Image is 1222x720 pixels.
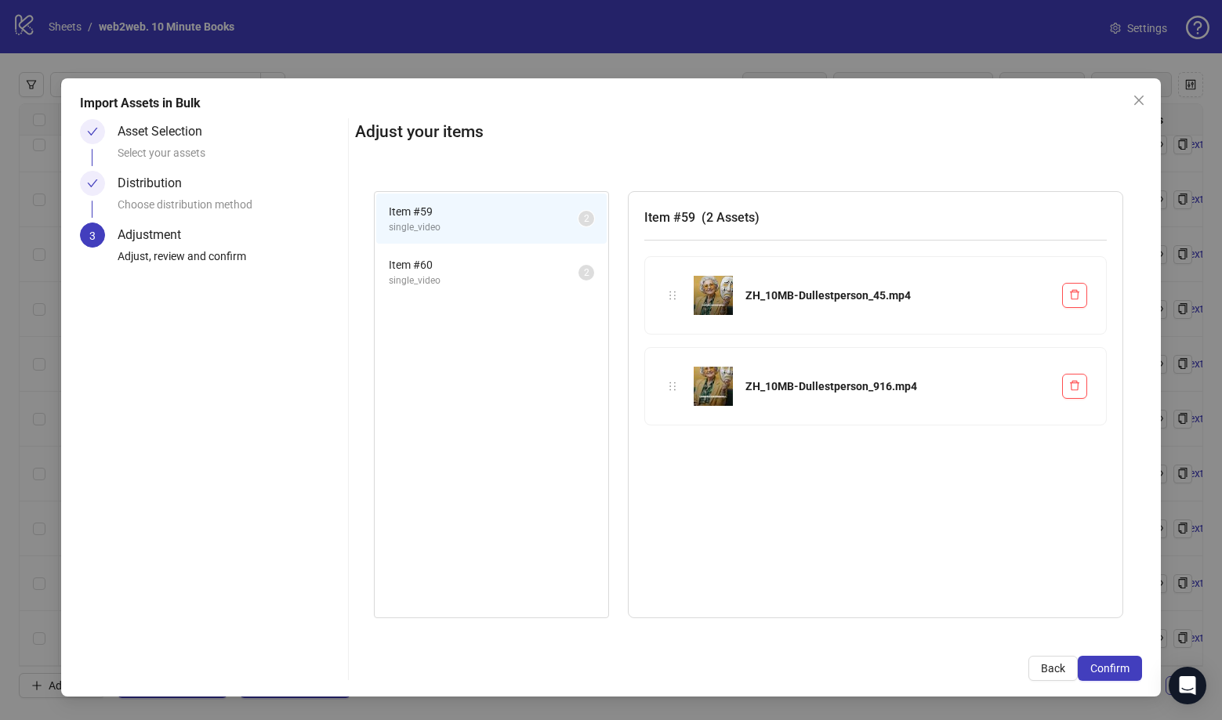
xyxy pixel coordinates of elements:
button: Delete [1062,374,1087,399]
span: check [87,178,98,189]
div: Import Assets in Bulk [80,94,1142,113]
div: Distribution [118,171,194,196]
span: Back [1041,662,1065,675]
span: single_video [389,220,578,235]
span: close [1133,94,1145,107]
span: 2 [584,213,589,224]
span: ( 2 Assets ) [702,210,760,225]
span: holder [667,290,678,301]
h2: Adjust your items [355,119,1142,145]
div: ZH_10MB-Dullestperson_916.mp4 [745,378,1050,395]
img: ZH_10MB-Dullestperson_45.mp4 [694,276,733,315]
span: Confirm [1090,662,1130,675]
span: holder [667,381,678,392]
img: ZH_10MB-Dullestperson_916.mp4 [694,367,733,406]
div: ZH_10MB-Dullestperson_45.mp4 [745,287,1050,304]
sup: 2 [578,265,594,280]
span: check [87,126,98,137]
div: holder [664,287,681,304]
div: holder [664,378,681,395]
button: Back [1028,656,1078,681]
div: Open Intercom Messenger [1169,667,1206,704]
sup: 2 [578,211,594,226]
div: Asset Selection [118,119,215,144]
button: Close [1126,88,1151,113]
div: Adjust, review and confirm [118,248,343,274]
span: single_video [389,273,578,288]
span: delete [1069,380,1080,391]
span: 3 [89,230,96,242]
span: 2 [584,267,589,278]
h3: Item # 59 [644,208,1107,227]
span: Item # 60 [389,256,578,273]
button: Confirm [1078,656,1142,681]
div: Choose distribution method [118,196,343,223]
span: Item # 59 [389,203,578,220]
span: delete [1069,289,1080,300]
button: Delete [1062,283,1087,308]
div: Select your assets [118,144,343,171]
div: Adjustment [118,223,194,248]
